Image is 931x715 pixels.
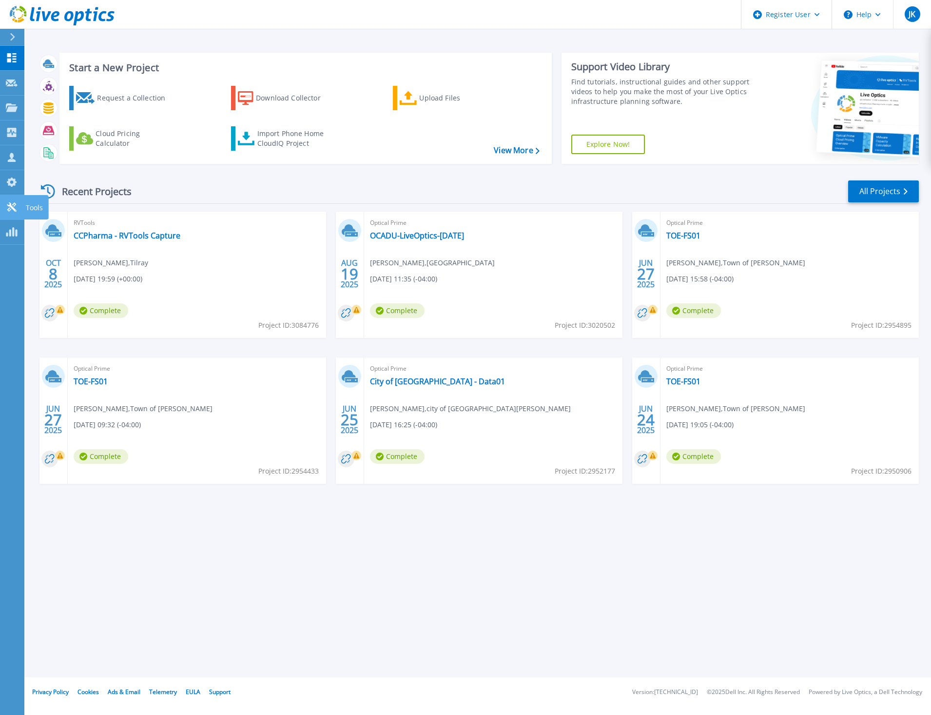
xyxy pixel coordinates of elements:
[666,274,734,284] span: [DATE] 15:58 (-04:00)
[32,688,69,696] a: Privacy Policy
[637,402,655,437] div: JUN 2025
[370,258,495,268] span: [PERSON_NAME] , [GEOGRAPHIC_DATA]
[74,403,213,414] span: [PERSON_NAME] , Town of [PERSON_NAME]
[69,86,178,110] a: Request a Collection
[370,231,464,240] a: OCADU-LiveOptics-[DATE]
[393,86,502,110] a: Upload Files
[370,218,617,228] span: Optical Prime
[74,419,141,430] span: [DATE] 09:32 (-04:00)
[637,256,655,292] div: JUN 2025
[209,688,231,696] a: Support
[851,466,912,477] span: Project ID: 2950906
[258,320,319,331] span: Project ID: 3084776
[44,402,62,437] div: JUN 2025
[637,270,655,278] span: 27
[44,416,62,424] span: 27
[707,689,800,695] li: © 2025 Dell Inc. All Rights Reserved
[419,88,497,108] div: Upload Files
[186,688,200,696] a: EULA
[637,416,655,424] span: 24
[555,320,615,331] span: Project ID: 3020502
[370,419,437,430] span: [DATE] 16:25 (-04:00)
[74,258,148,268] span: [PERSON_NAME] , Tilray
[370,363,617,374] span: Optical Prime
[231,86,340,110] a: Download Collector
[340,256,359,292] div: AUG 2025
[97,88,175,108] div: Request a Collection
[571,77,754,106] div: Find tutorials, instructional guides and other support videos to help you make the most of your L...
[74,274,142,284] span: [DATE] 19:59 (+00:00)
[851,320,912,331] span: Project ID: 2954895
[74,377,108,386] a: TOE-FS01
[69,62,539,73] h3: Start a New Project
[632,689,698,695] li: Version: [TECHNICAL_ID]
[666,258,805,268] span: [PERSON_NAME] , Town of [PERSON_NAME]
[571,135,645,154] a: Explore Now!
[341,270,358,278] span: 19
[258,466,319,477] span: Project ID: 2954433
[74,449,128,464] span: Complete
[370,403,571,414] span: [PERSON_NAME] , city of [GEOGRAPHIC_DATA][PERSON_NAME]
[149,688,177,696] a: Telemetry
[494,146,539,155] a: View More
[74,303,128,318] span: Complete
[909,10,915,18] span: JK
[666,449,721,464] span: Complete
[809,689,922,695] li: Powered by Live Optics, a Dell Technology
[370,303,425,318] span: Complete
[96,129,174,148] div: Cloud Pricing Calculator
[848,180,919,202] a: All Projects
[26,195,43,220] p: Tools
[44,256,62,292] div: OCT 2025
[666,403,805,414] span: [PERSON_NAME] , Town of [PERSON_NAME]
[108,688,140,696] a: Ads & Email
[370,377,505,386] a: City of [GEOGRAPHIC_DATA] - Data01
[341,416,358,424] span: 25
[256,88,334,108] div: Download Collector
[666,363,913,374] span: Optical Prime
[78,688,99,696] a: Cookies
[666,231,700,240] a: TOE-FS01
[666,419,734,430] span: [DATE] 19:05 (-04:00)
[666,218,913,228] span: Optical Prime
[370,274,437,284] span: [DATE] 11:35 (-04:00)
[74,218,320,228] span: RVTools
[340,402,359,437] div: JUN 2025
[38,179,145,203] div: Recent Projects
[257,129,333,148] div: Import Phone Home CloudIQ Project
[49,270,58,278] span: 8
[74,363,320,374] span: Optical Prime
[69,126,178,151] a: Cloud Pricing Calculator
[370,449,425,464] span: Complete
[666,377,700,386] a: TOE-FS01
[74,231,180,240] a: CCPharma - RVTools Capture
[666,303,721,318] span: Complete
[571,60,754,73] div: Support Video Library
[555,466,615,477] span: Project ID: 2952177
